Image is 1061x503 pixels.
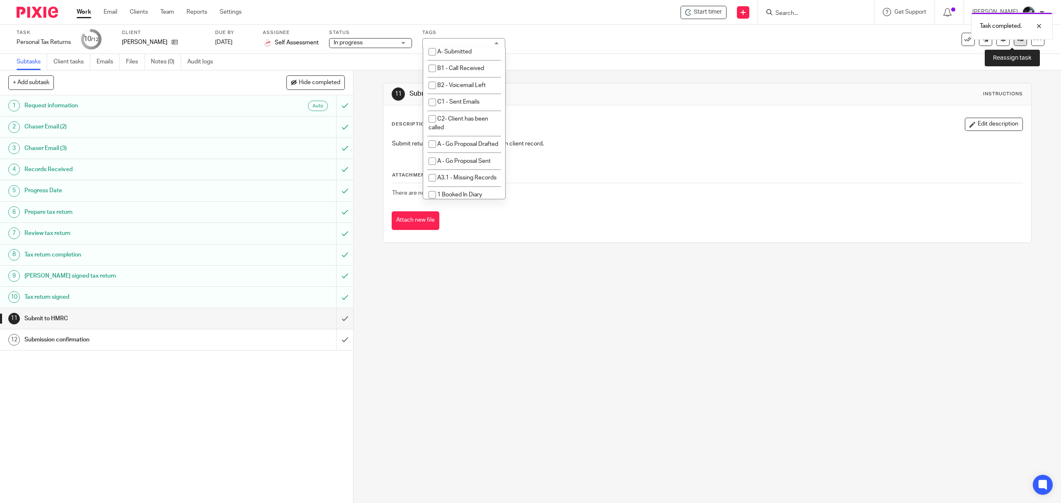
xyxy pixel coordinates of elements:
span: C2- Client has been called [429,116,488,131]
img: 1000002122.jpg [1022,6,1035,19]
h1: Tax return signed [24,291,227,303]
span: Self Assessment [275,39,319,47]
div: Auto [308,101,328,111]
h1: Chaser Email (2) [24,121,227,133]
h1: [PERSON_NAME] signed tax return [24,270,227,282]
div: 3 [8,143,20,154]
span: A - Go Proposal Drafted [437,141,498,147]
div: 7 [8,227,20,239]
div: Wayne Dean - Personal Tax Returns [681,6,727,19]
label: Tags [422,29,505,36]
h1: Submission confirmation [24,334,227,346]
a: Email [104,8,117,16]
p: Submit return to HMRC. Save IRMark email in client record. [392,140,1022,148]
span: There are no files attached to this task. [392,190,492,196]
a: Subtasks [17,54,47,70]
div: 2 [8,121,20,133]
div: 4 [8,164,20,175]
p: Description [392,121,429,128]
div: 12 [8,334,20,346]
div: 1 [8,100,20,111]
h1: Progress Date [24,184,227,197]
h1: Prepare tax return [24,206,227,218]
a: Work [77,8,91,16]
span: Attachments [392,173,432,177]
button: Hide completed [286,75,345,89]
a: Clients [130,8,148,16]
span: A - Go Proposal Sent [437,158,491,164]
a: Team [160,8,174,16]
button: Edit description [965,118,1023,131]
h1: Review tax return [24,227,227,239]
a: Client tasks [53,54,90,70]
div: 10 [84,34,99,44]
span: 1 Booked In Diary [437,192,482,198]
div: Instructions [983,91,1023,97]
span: B1 - Call Received [437,65,484,71]
h1: Submit to HMRC [409,89,725,98]
small: /12 [91,37,99,42]
a: Settings [220,8,242,16]
h1: Tax return completion [24,249,227,261]
span: B2 - Voicemail Left [437,82,486,88]
img: 1000002124.png [263,38,273,48]
div: 11 [8,313,20,324]
span: In progress [334,40,363,46]
label: Assignee [263,29,319,36]
div: 10 [8,291,20,303]
button: Attach new file [392,211,439,230]
span: C1 - Sent Emails [437,99,480,105]
div: 9 [8,270,20,282]
button: + Add subtask [8,75,54,89]
span: [DATE] [215,39,233,45]
a: Reports [187,8,207,16]
div: 6 [8,206,20,218]
div: 11 [392,87,405,101]
h1: Records Received [24,163,227,176]
span: A3.1 - Missing Records [437,175,497,181]
div: Personal Tax Returns [17,38,71,46]
span: A- Submitted [437,49,472,55]
label: Status [329,29,412,36]
label: Client [122,29,205,36]
span: Hide completed [299,80,340,86]
h1: Request information [24,99,227,112]
a: Emails [97,54,120,70]
a: Audit logs [187,54,219,70]
div: 5 [8,185,20,197]
h1: Chaser Email (3) [24,142,227,155]
a: Files [126,54,145,70]
p: [PERSON_NAME] [122,38,167,46]
p: Task completed. [980,22,1022,30]
div: 8 [8,249,20,261]
img: Pixie [17,7,58,18]
label: Task [17,29,71,36]
a: Notes (0) [151,54,181,70]
label: Due by [215,29,252,36]
h1: Submit to HMRC [24,312,227,325]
